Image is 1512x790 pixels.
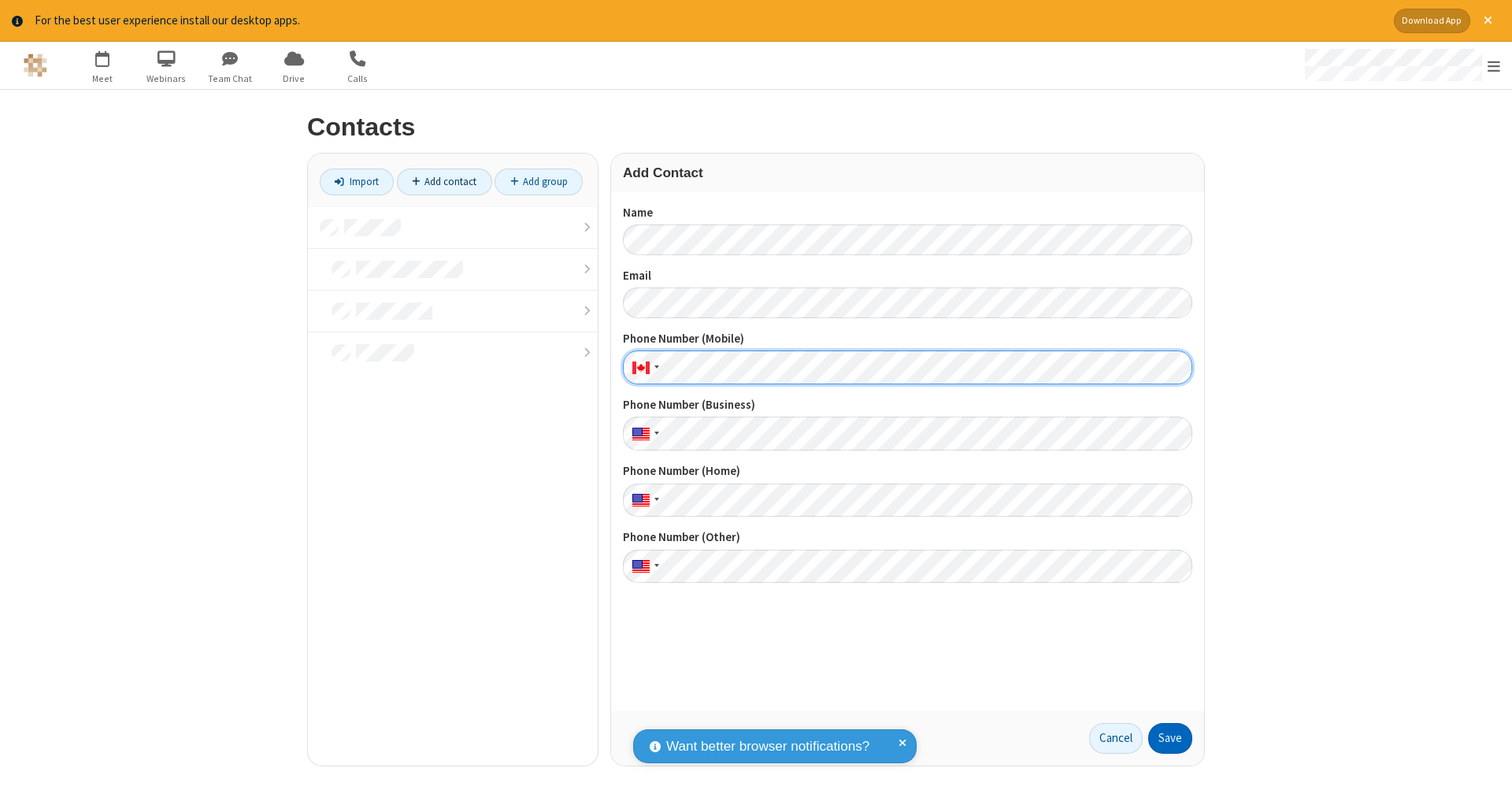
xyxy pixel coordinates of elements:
[137,72,196,86] span: Webinars
[24,54,47,77] img: QA Selenium DO NOT DELETE OR CHANGE
[320,169,394,195] a: Import
[623,396,1192,414] label: Phone Number (Business)
[623,484,664,517] div: United States: + 1
[201,72,260,86] span: Team Chat
[623,330,1192,348] label: Phone Number (Mobile)
[1290,42,1512,89] div: Open menu
[1148,723,1192,755] button: Save
[623,417,664,451] div: United States: + 1
[6,42,65,89] button: Logo
[328,72,387,86] span: Calls
[35,12,1382,30] div: For the best user experience install our desktop apps.
[623,462,1192,480] label: Phone Number (Home)
[265,72,324,86] span: Drive
[623,550,664,584] div: United States: + 1
[307,113,1205,141] h2: Contacts
[623,204,1192,222] label: Name
[397,169,492,195] a: Add contact
[623,165,1192,180] h3: Add Contact
[495,169,583,195] a: Add group
[666,736,869,757] span: Want better browser notifications?
[1476,9,1500,33] button: Close alert
[623,529,1192,547] label: Phone Number (Other)
[623,267,1192,285] label: Email
[73,72,132,86] span: Meet
[623,350,664,384] div: Canada: + 1
[1089,723,1143,755] a: Cancel
[1394,9,1470,33] button: Download App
